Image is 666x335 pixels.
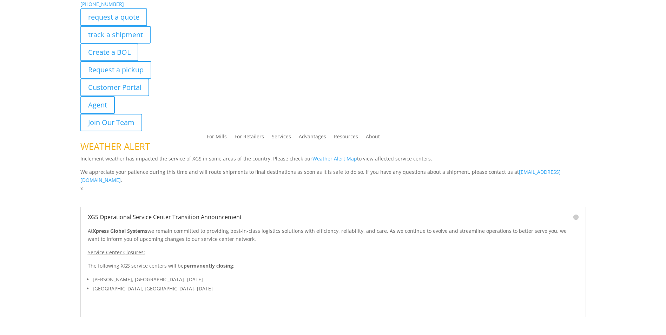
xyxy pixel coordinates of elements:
p: The following XGS service centers will be : [88,262,579,275]
a: Services [272,134,291,142]
a: [PHONE_NUMBER] [80,1,124,7]
p: x [80,184,586,193]
strong: permanently closing [184,262,233,269]
a: About [366,134,380,142]
u: Service Center Closures: [88,249,145,256]
a: Customer Portal [80,79,149,96]
a: request a quote [80,8,147,26]
h5: XGS Operational Service Center Transition Announcement [88,214,579,220]
a: Join Our Team [80,114,142,131]
span: WEATHER ALERT [80,140,150,153]
a: track a shipment [80,26,151,44]
strong: Xpress Global Systems [93,228,147,234]
a: For Mills [207,134,227,142]
p: We appreciate your patience during this time and will route shipments to final destinations as so... [80,168,586,185]
a: Resources [334,134,358,142]
a: Create a BOL [80,44,138,61]
p: Inclement weather has impacted the service of XGS in some areas of the country. Please check our ... [80,155,586,168]
p: At we remain committed to providing best-in-class logistics solutions with efficiency, reliabilit... [88,227,579,249]
a: Request a pickup [80,61,151,79]
a: For Retailers [235,134,264,142]
a: Agent [80,96,115,114]
li: [PERSON_NAME], [GEOGRAPHIC_DATA]- [DATE] [93,275,579,284]
li: [GEOGRAPHIC_DATA], [GEOGRAPHIC_DATA]- [DATE] [93,284,579,293]
a: Advantages [299,134,326,142]
b: Visibility, transparency, and control for your entire supply chain. [80,318,237,324]
a: Weather Alert Map [312,155,357,162]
